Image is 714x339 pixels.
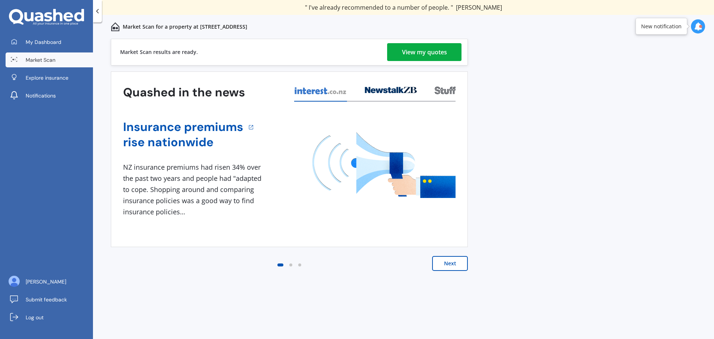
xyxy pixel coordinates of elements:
span: Market Scan [26,56,55,64]
span: Notifications [26,92,56,99]
a: My Dashboard [6,35,93,49]
a: Market Scan [6,52,93,67]
a: Log out [6,310,93,325]
a: Insurance premiums [123,119,243,135]
img: AOh14Gh2W273NKqhEbfIJhiGpnQ6kjupn9Ac9BCtTJ1Z3w=s96-c [9,276,20,287]
span: My Dashboard [26,38,61,46]
a: View my quotes [387,43,461,61]
div: NZ insurance premiums had risen 34% over the past two years and people had "adapted to cope. Shop... [123,162,264,217]
span: [PERSON_NAME] [26,278,66,285]
img: home-and-contents.b802091223b8502ef2dd.svg [111,22,120,31]
span: Log out [26,314,44,321]
div: New notification [641,23,682,30]
div: Market Scan results are ready. [120,39,198,65]
button: Next [432,256,468,271]
a: Notifications [6,88,93,103]
p: Market Scan for a property at [STREET_ADDRESS] [123,23,247,31]
img: media image [312,132,456,198]
div: View my quotes [402,43,447,61]
span: Explore insurance [26,74,68,81]
h3: Quashed in the news [123,85,245,100]
span: Submit feedback [26,296,67,303]
a: [PERSON_NAME] [6,274,93,289]
a: rise nationwide [123,135,243,150]
a: Explore insurance [6,70,93,85]
a: Submit feedback [6,292,93,307]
